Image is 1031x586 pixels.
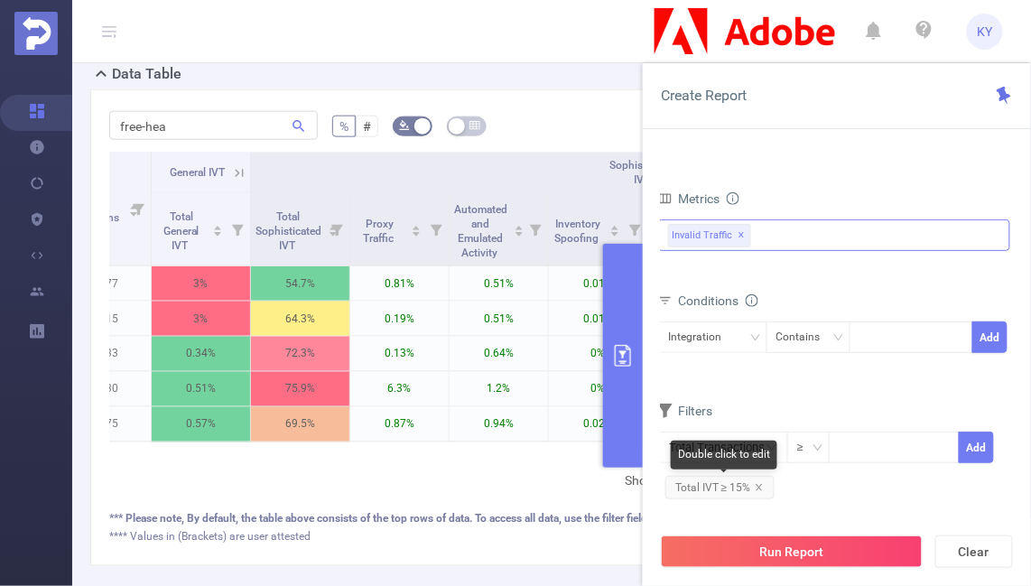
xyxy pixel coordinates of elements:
i: Filter menu [622,193,647,265]
i: Filter menu [423,193,449,265]
p: 1.2% [450,372,548,406]
p: 0.57% [152,407,250,442]
span: Total IVT ≥ 15% [665,476,775,499]
p: 64.3% [251,302,349,336]
button: Add [972,321,1008,353]
button: Add [959,432,994,463]
p: 3% [152,302,250,336]
p: 3% [152,266,250,301]
span: Filters [658,404,712,418]
span: Invalid Traffic [668,224,751,247]
p: 69.5% [251,407,349,442]
p: 54.7% [251,266,349,301]
i: Filter menu [125,153,151,265]
i: icon: bg-colors [399,120,410,131]
i: icon: caret-up [514,223,524,228]
p: 0% [549,372,647,406]
i: icon: caret-down [213,229,223,235]
div: Double click to edit [671,441,777,470]
p: 0.64% [450,337,548,371]
div: Sort [411,223,422,234]
span: Create Report [661,87,747,104]
p: 0.94% [450,407,548,442]
span: Proxy Traffic [363,218,396,245]
i: Filter menu [523,193,548,265]
span: Conditions [678,293,758,308]
p: 0.01% [549,266,647,301]
p: 0.81% [350,266,449,301]
button: Clear [935,535,1013,568]
div: Contains [776,322,833,352]
span: Inventory Spoofing [555,218,602,245]
p: 0.87% [350,407,449,442]
div: Integration [668,322,734,352]
i: icon: caret-up [412,223,422,228]
i: icon: down [833,332,844,345]
i: icon: info-circle [746,294,758,307]
span: ✕ [738,225,746,246]
p: 75.9% [251,372,349,406]
span: # [363,119,371,134]
i: icon: down [750,332,761,345]
span: Total Sophisticated IVT [255,210,321,252]
p: 0.51% [450,302,548,336]
i: icon: caret-down [514,229,524,235]
p: 0.51% [450,266,548,301]
i: icon: caret-down [610,229,620,235]
span: Total General IVT [163,210,200,252]
div: **** Values in (Brackets) are user attested [109,529,980,545]
p: 0.02% [549,407,647,442]
div: Sort [212,223,223,234]
i: icon: caret-up [610,223,620,228]
span: KY [978,14,993,50]
i: icon: close [755,483,764,492]
i: Filter menu [225,193,250,265]
p: 0.13% [350,337,449,371]
button: Run Report [661,535,923,568]
span: Sophisticated IVT [609,159,675,186]
i: icon: info-circle [727,192,739,205]
p: 0% [549,337,647,371]
img: Protected Media [14,12,58,55]
i: icon: down [813,442,823,455]
i: Filter menu [324,193,349,265]
i: icon: caret-down [412,229,422,235]
i: icon: caret-up [213,223,223,228]
div: *** Please note, By default, the table above consists of the top rows of data. To access all data... [109,511,980,527]
span: % [339,119,348,134]
span: Automated and Emulated Activity [454,203,507,259]
p: 0.34% [152,337,250,371]
div: Sort [609,223,620,234]
div: ≥ [797,433,816,462]
h2: Data Table [112,63,181,85]
i: icon: table [469,120,480,131]
span: Metrics [658,191,720,206]
div: Sort [514,223,525,234]
input: Search... [109,111,318,140]
p: 0.19% [350,302,449,336]
p: 72.3% [251,337,349,371]
span: General IVT [170,166,225,179]
li: Showing 1-5 of 5 Results [625,468,763,497]
p: 0.01% [549,302,647,336]
p: 6.3% [350,372,449,406]
p: 0.51% [152,372,250,406]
